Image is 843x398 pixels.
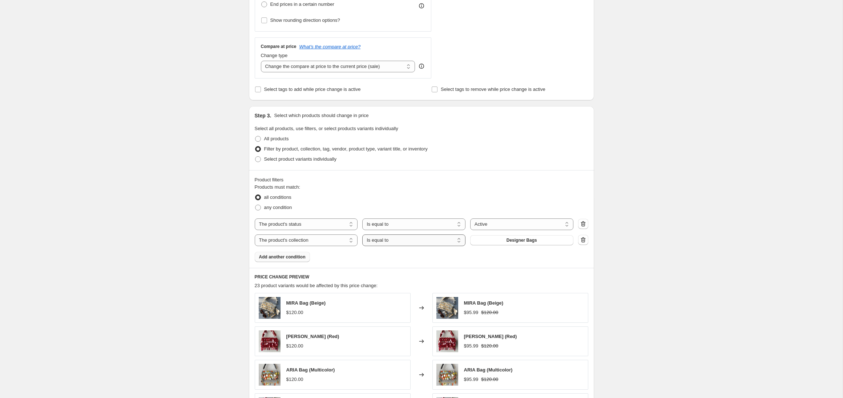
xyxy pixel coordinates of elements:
span: [PERSON_NAME] (Red) [286,334,339,339]
span: 23 product variants would be affected by this price change: [255,283,378,288]
img: IMG_2714_80x.jpg [436,330,458,352]
div: help [418,63,425,70]
img: IMG_1792_80x.jpg [436,364,458,386]
span: ARIA Bag (Multicolor) [464,367,513,373]
strike: $120.00 [481,376,498,383]
div: $95.99 [464,342,479,350]
span: End prices in a certain number [270,1,334,7]
span: Select tags to remove while price change is active [441,87,545,92]
span: Designer Bags [507,237,537,243]
span: Filter by product, collection, tag, vendor, product type, variant title, or inventory [264,146,428,152]
span: Show rounding direction options? [270,17,340,23]
h2: Step 3. [255,112,271,119]
img: IMG_2714_80x.jpg [259,330,281,352]
button: Designer Bags [470,235,573,245]
span: Change type [261,53,288,58]
span: All products [264,136,289,141]
button: What's the compare at price? [299,44,361,49]
div: Product filters [255,176,588,184]
div: $95.99 [464,376,479,383]
img: IMG_4317_80x.jpg [259,297,281,319]
div: $120.00 [286,376,303,383]
span: ARIA Bag (Multicolor) [286,367,335,373]
span: all conditions [264,194,291,200]
img: IMG_4317_80x.jpg [436,297,458,319]
span: Add another condition [259,254,306,260]
span: MIRA Bag (Beige) [464,300,504,306]
p: Select which products should change in price [274,112,368,119]
span: any condition [264,205,292,210]
strike: $120.00 [481,342,498,350]
span: MIRA Bag (Beige) [286,300,326,306]
span: Products must match: [255,184,301,190]
button: Add another condition [255,252,310,262]
div: $120.00 [286,342,303,350]
h3: Compare at price [261,44,297,49]
span: Select product variants individually [264,156,336,162]
span: [PERSON_NAME] (Red) [464,334,517,339]
strike: $120.00 [481,309,498,316]
span: Select tags to add while price change is active [264,87,361,92]
div: $95.99 [464,309,479,316]
span: Select all products, use filters, or select products variants individually [255,126,398,131]
h6: PRICE CHANGE PREVIEW [255,274,588,280]
div: $120.00 [286,309,303,316]
img: IMG_1792_80x.jpg [259,364,281,386]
